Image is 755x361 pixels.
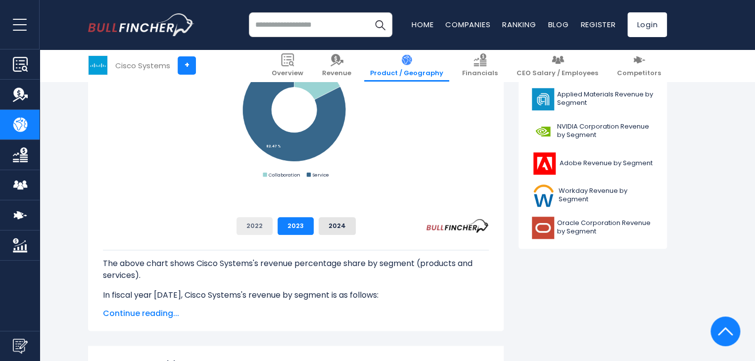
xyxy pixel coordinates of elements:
[445,19,490,30] a: Companies
[370,69,443,78] span: Product / Geography
[548,19,568,30] a: Blog
[88,13,194,36] a: Go to homepage
[532,152,557,175] img: ADBE logo
[557,90,654,107] span: Applied Materials Revenue by Segment
[88,13,194,36] img: bullfincher logo
[178,56,196,75] a: +
[526,214,660,241] a: Oracle Corporation Revenue by Segment
[412,19,433,30] a: Home
[526,86,660,113] a: Applied Materials Revenue by Segment
[89,56,107,75] img: CSCO logo
[103,289,489,301] p: In fiscal year [DATE], Cisco Systems's revenue by segment is as follows:
[526,182,660,209] a: Workday Revenue by Segment
[103,308,489,319] span: Continue reading...
[319,217,356,235] button: 2024
[115,60,170,71] div: Cisco Systems
[272,69,303,78] span: Overview
[269,172,300,178] text: Collaboration
[502,19,536,30] a: Ranking
[559,187,654,204] span: Workday Revenue by Segment
[532,88,554,110] img: AMAT logo
[364,49,449,82] a: Product / Geography
[462,69,498,78] span: Financials
[266,144,281,148] tspan: 82.47 %
[278,217,314,235] button: 2023
[511,49,604,82] a: CEO Salary / Employees
[627,12,667,37] a: Login
[532,184,556,207] img: WDAY logo
[557,219,654,236] span: Oracle Corporation Revenue by Segment
[580,19,615,30] a: Register
[316,49,357,82] a: Revenue
[322,69,351,78] span: Revenue
[103,258,489,281] p: The above chart shows Cisco Systems's revenue percentage share by segment (products and services).
[456,49,504,82] a: Financials
[532,217,554,239] img: ORCL logo
[266,49,309,82] a: Overview
[517,69,598,78] span: CEO Salary / Employees
[611,49,667,82] a: Competitors
[617,69,661,78] span: Competitors
[526,118,660,145] a: NVIDIA Corporation Revenue by Segment
[368,12,392,37] button: Search
[557,123,654,139] span: NVIDIA Corporation Revenue by Segment
[236,217,273,235] button: 2022
[313,172,329,178] text: Service
[526,150,660,177] a: Adobe Revenue by Segment
[560,159,653,168] span: Adobe Revenue by Segment
[103,11,489,209] svg: Cisco Systems's Revenue Share by Segment
[532,120,554,142] img: NVDA logo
